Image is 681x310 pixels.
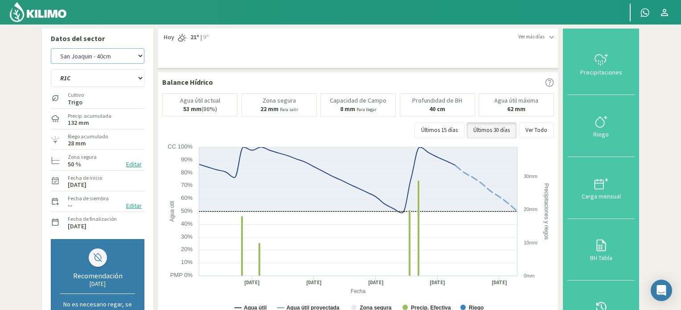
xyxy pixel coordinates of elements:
[123,201,144,211] button: Editar
[357,107,377,112] small: Para llegar
[494,97,538,104] p: Agua útil máxima
[430,279,445,286] text: [DATE]
[68,141,86,146] label: 28 mm
[524,240,537,245] text: 10mm
[168,143,193,150] text: CC 100%
[181,246,193,252] text: 20%
[567,157,635,219] button: Carga mensual
[181,182,193,188] text: 70%
[570,69,632,75] div: Precipitaciones
[51,33,144,44] p: Datos del sector
[306,279,322,286] text: [DATE]
[68,112,111,120] label: Precip. acumulada
[68,194,109,203] label: Fecha de siembra
[263,97,296,104] p: Zona segura
[567,95,635,157] button: Riego
[181,207,193,214] text: 50%
[60,280,135,288] div: [DATE]
[9,1,67,23] img: Kilimo
[68,203,72,208] label: --
[169,201,175,222] text: Agua útil
[68,99,84,105] label: Trigo
[244,279,260,286] text: [DATE]
[519,122,554,138] button: Ver Todo
[202,33,209,42] span: 9º
[183,105,201,113] b: 53 mm
[170,272,193,278] text: PMP 0%
[181,156,193,163] text: 90%
[414,122,464,138] button: Últimos 15 días
[181,233,193,240] text: 30%
[280,107,298,112] small: Para salir
[567,219,635,281] button: BH Tabla
[412,97,462,104] p: Profundidad de BH
[180,97,220,104] p: Agua útil actual
[162,33,174,42] span: Hoy
[68,120,89,126] label: 132 mm
[68,153,97,161] label: Zona segura
[260,105,279,113] b: 22 mm
[68,182,86,188] label: [DATE]
[570,131,632,137] div: Riego
[123,159,144,169] button: Editar
[570,255,632,261] div: BH Tabla
[183,106,217,112] p: (86%)
[330,97,386,104] p: Capacidad de Campo
[68,215,117,223] label: Fecha de finalización
[181,194,193,201] text: 60%
[368,279,384,286] text: [DATE]
[181,169,193,176] text: 80%
[524,207,537,212] text: 20mm
[507,105,525,113] b: 62 mm
[162,77,213,87] p: Balance Hídrico
[467,122,517,138] button: Últimos 30 días
[567,33,635,95] button: Precipitaciones
[351,288,366,294] text: Fecha
[68,91,84,99] label: Cultivo
[429,105,445,113] b: 40 cm
[68,223,86,229] label: [DATE]
[492,279,507,286] text: [DATE]
[570,193,632,199] div: Carga mensual
[60,271,135,280] div: Recomendación
[543,183,550,240] text: Precipitaciones y riegos
[651,280,672,301] div: Open Intercom Messenger
[340,105,355,113] b: 8 mm
[68,132,108,141] label: Riego acumulado
[190,33,199,41] strong: 21º
[518,33,545,41] span: Ver más días
[181,220,193,227] text: 40%
[524,174,537,179] text: 30mm
[68,161,81,167] label: 50 %
[181,259,193,265] text: 10%
[524,273,534,278] text: 0mm
[68,174,102,182] label: Fecha de inicio
[201,33,202,42] span: |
